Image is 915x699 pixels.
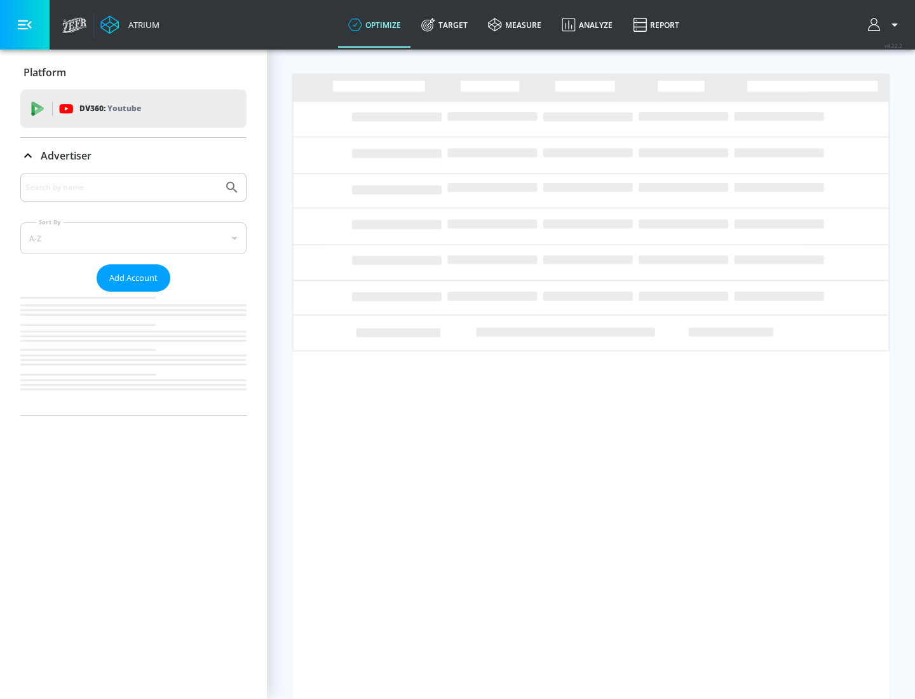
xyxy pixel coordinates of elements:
div: Platform [20,55,247,90]
nav: list of Advertiser [20,292,247,415]
label: Sort By [36,218,64,226]
span: Add Account [109,271,158,285]
a: measure [478,2,552,48]
div: Advertiser [20,138,247,173]
a: Report [623,2,689,48]
div: Atrium [123,19,159,31]
div: DV360: Youtube [20,90,247,128]
a: optimize [338,2,411,48]
div: A-Z [20,222,247,254]
a: Atrium [100,15,159,34]
a: Target [411,2,478,48]
button: Add Account [97,264,170,292]
p: DV360: [79,102,141,116]
a: Analyze [552,2,623,48]
p: Advertiser [41,149,91,163]
input: Search by name [25,179,218,196]
div: Advertiser [20,173,247,415]
p: Youtube [107,102,141,115]
span: v 4.22.2 [884,42,902,49]
p: Platform [24,65,66,79]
